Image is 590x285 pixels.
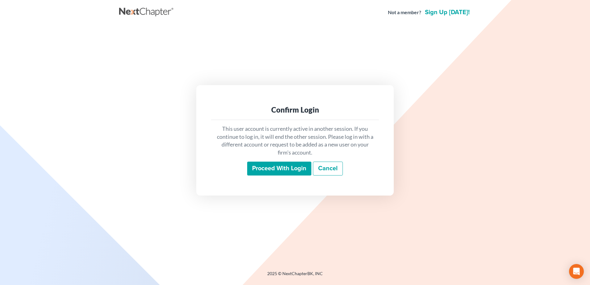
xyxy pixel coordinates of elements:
[424,9,471,15] a: Sign up [DATE]!
[119,271,471,282] div: 2025 © NextChapterBK, INC
[569,264,584,279] div: Open Intercom Messenger
[388,9,421,16] strong: Not a member?
[216,125,374,157] p: This user account is currently active in another session. If you continue to log in, it will end ...
[313,162,343,176] a: Cancel
[216,105,374,115] div: Confirm Login
[247,162,311,176] input: Proceed with login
